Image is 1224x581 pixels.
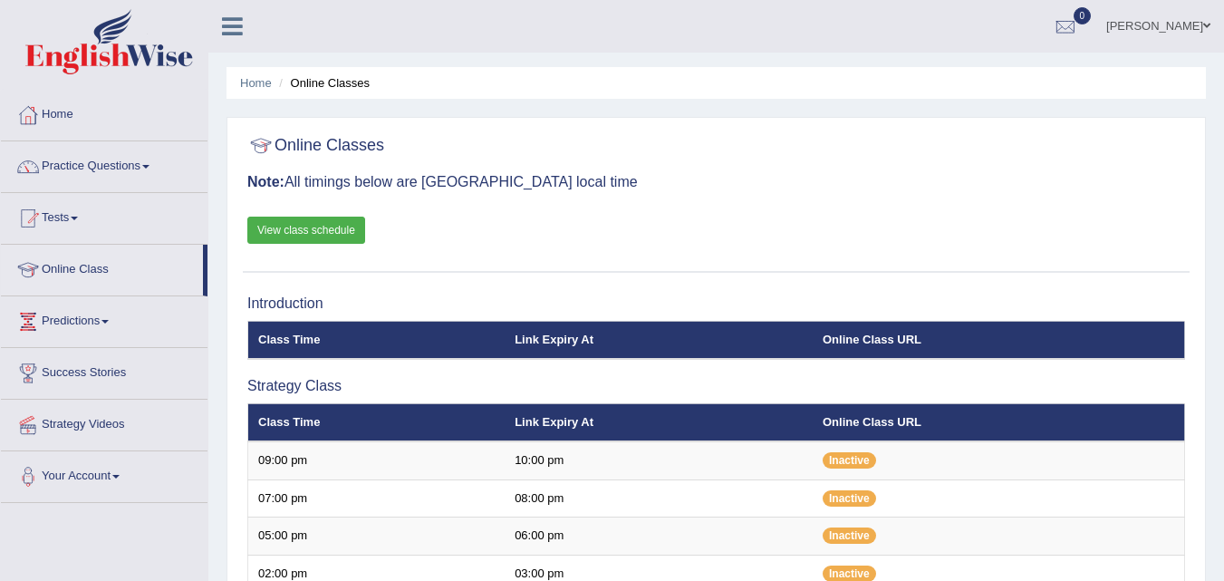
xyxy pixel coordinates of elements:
[505,403,813,441] th: Link Expiry At
[240,76,272,90] a: Home
[1,193,207,238] a: Tests
[248,518,506,556] td: 05:00 pm
[248,479,506,518] td: 07:00 pm
[823,452,876,469] span: Inactive
[1,90,207,135] a: Home
[247,217,365,244] a: View class schedule
[247,132,384,160] h2: Online Classes
[275,74,370,92] li: Online Classes
[248,441,506,479] td: 09:00 pm
[1,141,207,187] a: Practice Questions
[813,321,1185,359] th: Online Class URL
[1,245,203,290] a: Online Class
[1,348,207,393] a: Success Stories
[247,378,1185,394] h3: Strategy Class
[1,451,207,497] a: Your Account
[247,174,1185,190] h3: All timings below are [GEOGRAPHIC_DATA] local time
[248,403,506,441] th: Class Time
[1074,7,1092,24] span: 0
[505,479,813,518] td: 08:00 pm
[1,400,207,445] a: Strategy Videos
[823,528,876,544] span: Inactive
[248,321,506,359] th: Class Time
[823,490,876,507] span: Inactive
[505,441,813,479] td: 10:00 pm
[247,174,284,189] b: Note:
[813,403,1185,441] th: Online Class URL
[247,295,1185,312] h3: Introduction
[505,321,813,359] th: Link Expiry At
[505,518,813,556] td: 06:00 pm
[1,296,207,342] a: Predictions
